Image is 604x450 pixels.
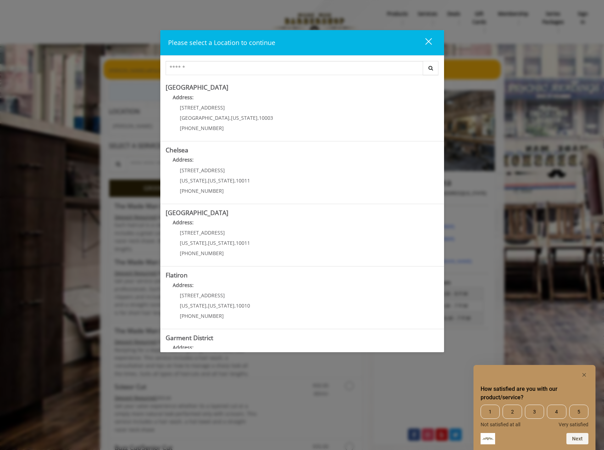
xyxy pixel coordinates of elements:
[208,302,234,309] span: [US_STATE]
[481,385,588,402] h2: How satisfied are you with our product/service? Select an option from 1 to 5, with 1 being Not sa...
[236,177,250,184] span: 10011
[166,83,228,91] b: [GEOGRAPHIC_DATA]
[180,177,206,184] span: [US_STATE]
[208,240,234,246] span: [US_STATE]
[547,405,566,419] span: 4
[180,125,224,131] span: [PHONE_NUMBER]
[166,61,439,79] div: Center Select
[166,208,228,217] b: [GEOGRAPHIC_DATA]
[206,240,208,246] span: ,
[180,313,224,319] span: [PHONE_NUMBER]
[206,302,208,309] span: ,
[166,271,188,279] b: Flatiron
[180,240,206,246] span: [US_STATE]
[236,302,250,309] span: 10010
[173,94,194,101] b: Address:
[412,35,436,50] button: close dialog
[427,66,435,71] i: Search button
[173,156,194,163] b: Address:
[566,433,588,444] button: Next question
[231,114,257,121] span: [US_STATE]
[481,405,500,419] span: 1
[229,114,231,121] span: ,
[417,38,431,48] div: close dialog
[180,292,225,299] span: [STREET_ADDRESS]
[481,371,588,444] div: How satisfied are you with our product/service? Select an option from 1 to 5, with 1 being Not sa...
[481,422,520,427] span: Not satisfied at all
[236,240,250,246] span: 10011
[180,104,225,111] span: [STREET_ADDRESS]
[234,177,236,184] span: ,
[481,405,588,427] div: How satisfied are you with our product/service? Select an option from 1 to 5, with 1 being Not sa...
[173,219,194,226] b: Address:
[503,405,522,419] span: 2
[173,282,194,288] b: Address:
[234,240,236,246] span: ,
[180,302,206,309] span: [US_STATE]
[166,333,213,342] b: Garment District
[559,422,588,427] span: Very satisfied
[180,250,224,257] span: [PHONE_NUMBER]
[206,177,208,184] span: ,
[259,114,273,121] span: 10003
[180,114,229,121] span: [GEOGRAPHIC_DATA]
[569,405,588,419] span: 5
[166,61,423,75] input: Search Center
[234,302,236,309] span: ,
[257,114,259,121] span: ,
[180,187,224,194] span: [PHONE_NUMBER]
[180,229,225,236] span: [STREET_ADDRESS]
[525,405,544,419] span: 3
[208,177,234,184] span: [US_STATE]
[168,38,275,47] span: Please select a Location to continue
[180,167,225,174] span: [STREET_ADDRESS]
[580,371,588,379] button: Hide survey
[166,146,188,154] b: Chelsea
[173,344,194,351] b: Address:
